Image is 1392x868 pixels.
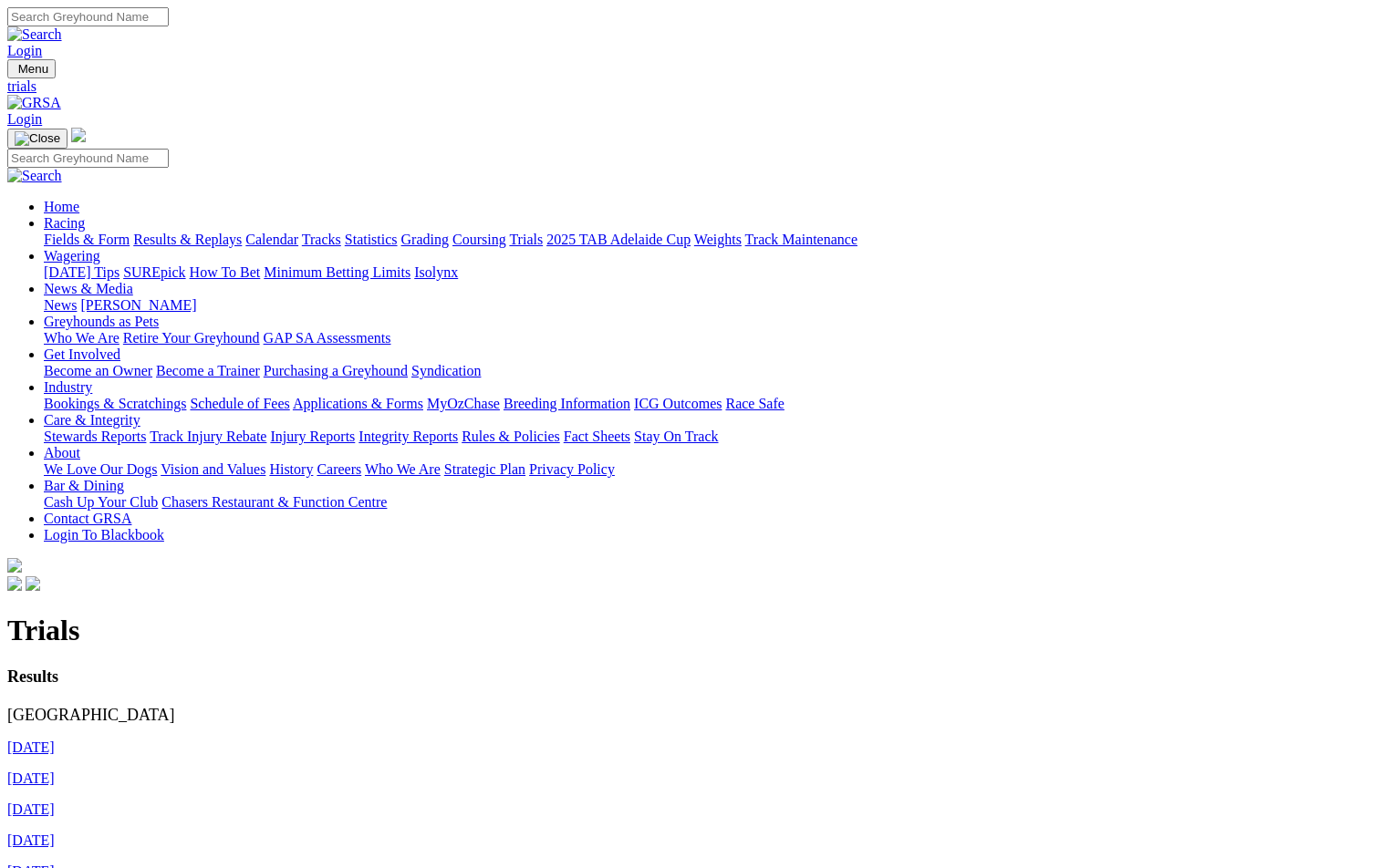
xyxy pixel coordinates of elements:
a: Bar & Dining [44,478,124,493]
a: [PERSON_NAME] [80,297,196,313]
a: Stay On Track [634,429,718,444]
div: Get Involved [44,363,1385,379]
a: trials [7,78,1385,95]
a: Fact Sheets [564,429,630,444]
a: About [44,445,80,460]
a: Track Injury Rebate [150,429,266,444]
div: Care & Integrity [44,429,1385,445]
a: Retire Your Greyhound [123,330,260,346]
a: GAP SA Assessments [264,330,391,346]
a: Who We Are [44,330,119,346]
span: Menu [18,62,48,76]
a: ICG Outcomes [634,396,722,411]
a: Weights [694,232,742,247]
a: We Love Our Dogs [44,461,157,477]
a: News [44,297,77,313]
a: 2025 TAB Adelaide Cup [546,232,691,247]
a: Syndication [411,363,481,378]
input: Search [7,7,169,26]
div: About [44,461,1385,478]
a: Careers [317,461,361,477]
a: [DATE] [7,832,55,848]
a: Grading [401,232,449,247]
a: Become an Owner [44,363,152,378]
a: Who We Are [365,461,441,477]
a: Stewards Reports [44,429,146,444]
a: Fields & Form [44,232,130,247]
a: Injury Reports [270,429,355,444]
a: Care & Integrity [44,412,140,428]
a: Statistics [345,232,398,247]
a: SUREpick [123,264,185,280]
a: History [269,461,313,477]
a: Integrity Reports [358,429,458,444]
a: Breeding Information [504,396,630,411]
input: Search [7,149,169,168]
div: Bar & Dining [44,494,1385,511]
img: facebook.svg [7,576,22,591]
a: Strategic Plan [444,461,525,477]
a: Results & Replays [133,232,242,247]
a: Racing [44,215,85,231]
img: Search [7,168,62,184]
a: [DATE] Tips [44,264,119,280]
a: Get Involved [44,346,120,362]
a: [DATE] [7,801,55,817]
img: Search [7,26,62,43]
img: logo-grsa-white.png [71,128,86,142]
a: Minimum Betting Limits [264,264,410,280]
a: Login [7,43,42,58]
div: Racing [44,232,1385,248]
img: logo-grsa-white.png [7,558,22,573]
a: How To Bet [190,264,261,280]
img: Close [15,131,60,146]
button: Toggle navigation [7,129,68,149]
a: Track Maintenance [745,232,857,247]
a: [DATE] [7,770,55,786]
a: Login To Blackbook [44,527,164,542]
a: Login [7,111,42,127]
div: Wagering [44,264,1385,281]
a: Chasers Restaurant & Function Centre [161,494,387,510]
a: Calendar [245,232,298,247]
strong: Results [7,667,58,686]
a: Privacy Policy [529,461,615,477]
a: Cash Up Your Club [44,494,158,510]
a: Industry [44,379,92,395]
a: Contact GRSA [44,511,131,526]
a: MyOzChase [427,396,500,411]
img: twitter.svg [26,576,40,591]
button: Toggle navigation [7,59,56,78]
a: Isolynx [414,264,458,280]
div: Industry [44,396,1385,412]
div: Greyhounds as Pets [44,330,1385,346]
a: News & Media [44,281,133,296]
a: Race Safe [725,396,784,411]
img: GRSA [7,95,61,111]
a: Rules & Policies [462,429,560,444]
a: Trials [509,232,543,247]
a: Applications & Forms [293,396,423,411]
a: Bookings & Scratchings [44,396,186,411]
a: Coursing [452,232,506,247]
a: Home [44,199,79,214]
a: Become a Trainer [156,363,260,378]
span: [GEOGRAPHIC_DATA] [7,667,175,724]
a: Greyhounds as Pets [44,314,159,329]
h1: Trials [7,614,1385,647]
a: Purchasing a Greyhound [264,363,408,378]
a: Wagering [44,248,100,263]
a: Tracks [302,232,341,247]
a: Vision and Values [161,461,265,477]
a: [DATE] [7,739,55,755]
div: News & Media [44,297,1385,314]
a: Schedule of Fees [190,396,289,411]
